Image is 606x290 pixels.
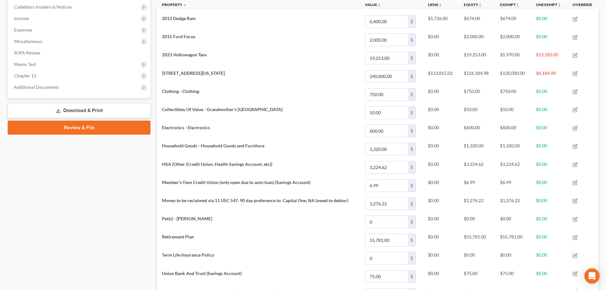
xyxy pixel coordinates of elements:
[459,140,495,158] td: $1,320.00
[495,85,531,103] td: $750.00
[531,12,568,31] td: $0.00
[423,213,459,231] td: $0.00
[423,140,459,158] td: $0.00
[408,180,415,192] div: $
[14,16,29,21] span: Income
[14,84,59,90] span: Additional Documents
[495,176,531,195] td: $6.99
[459,31,495,49] td: $2,000.00
[408,143,415,155] div: $
[423,49,459,67] td: $0.00
[459,49,495,67] td: $19,253.00
[162,234,194,239] span: Retirement Plan
[8,103,150,118] a: Download & Print
[495,213,531,231] td: $0.00
[423,12,459,31] td: $5,726.00
[162,252,214,258] span: Term Life Insurance Policy
[183,3,187,7] i: expand_less
[423,195,459,213] td: $0.00
[162,88,199,94] span: Clothing - Clothing
[365,107,408,119] input: 0.00
[531,267,568,286] td: $0.00
[162,125,210,130] span: Electronics - Electronics
[365,198,408,210] input: 0.00
[162,16,196,21] span: 2012 Dodge Ram
[438,3,442,7] i: unfold_more
[365,216,408,228] input: 0.00
[14,50,40,55] span: SOFA Review
[459,267,495,286] td: $75.00
[495,12,531,31] td: $674.00
[365,70,408,82] input: 0.00
[423,176,459,195] td: $0.00
[162,198,348,203] span: Money to be reclaimed via 11 USC 547. 90 day preference to: Capital One, NA (owed to debtor)
[459,103,495,122] td: $50.00
[423,67,459,85] td: $113,815.02
[531,158,568,176] td: $0.00
[408,88,415,101] div: $
[408,271,415,283] div: $
[423,158,459,176] td: $0.00
[408,107,415,119] div: $
[365,52,408,64] input: 0.00
[14,39,42,44] span: Miscellaneous
[162,161,272,167] span: HSA (Other (Credit Union, Health Savings Account, etc))
[531,67,568,85] td: $6,184.98
[365,125,408,137] input: 0.00
[516,3,519,7] i: unfold_more
[162,216,212,221] span: Pet(s) - [PERSON_NAME]
[459,85,495,103] td: $750.00
[162,180,310,185] span: Member's Own Credit Union (only open due to auto loan) (Savings Account)
[365,252,408,264] input: 0.00
[495,67,531,85] td: $120,000.00
[14,61,36,67] span: Means Test
[365,180,408,192] input: 0.00
[365,16,408,28] input: 0.00
[423,122,459,140] td: $0.00
[495,267,531,286] td: $75.00
[459,12,495,31] td: $674.00
[464,2,482,7] a: Equityunfold_more
[365,2,381,7] a: Valueunfold_more
[584,268,600,284] div: Open Intercom Messenger
[9,47,150,59] a: SOFA Review
[531,122,568,140] td: $0.00
[408,16,415,28] div: $
[495,249,531,267] td: $0.00
[531,249,568,267] td: $0.00
[408,125,415,137] div: $
[14,73,36,78] span: Chapter 13
[459,249,495,267] td: $0.00
[423,31,459,49] td: $0.00
[531,195,568,213] td: $0.00
[459,231,495,249] td: $55,781.00
[377,3,381,7] i: unfold_more
[459,158,495,176] td: $3,224.62
[536,2,561,7] a: Unexemptunfold_more
[478,3,482,7] i: unfold_more
[408,252,415,264] div: $
[423,85,459,103] td: $0.00
[428,2,442,7] a: Liensunfold_more
[531,103,568,122] td: $0.00
[423,103,459,122] td: $0.00
[365,143,408,155] input: 0.00
[531,231,568,249] td: $0.00
[459,195,495,213] td: $1,276.22
[495,31,531,49] td: $2,000.00
[162,2,187,7] a: Property expand_less
[365,234,408,246] input: 0.00
[408,198,415,210] div: $
[423,267,459,286] td: $0.00
[531,140,568,158] td: $0.00
[459,122,495,140] td: $600.00
[408,34,415,46] div: $
[408,52,415,64] div: $
[495,103,531,122] td: $50.00
[495,231,531,249] td: $55,781.00
[408,216,415,228] div: $
[162,107,282,112] span: Collectibles Of Value - Grandmother's [GEOGRAPHIC_DATA]
[459,67,495,85] td: $126,184.98
[531,49,568,67] td: $13,283.00
[14,4,72,10] span: Codebtors Insiders & Notices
